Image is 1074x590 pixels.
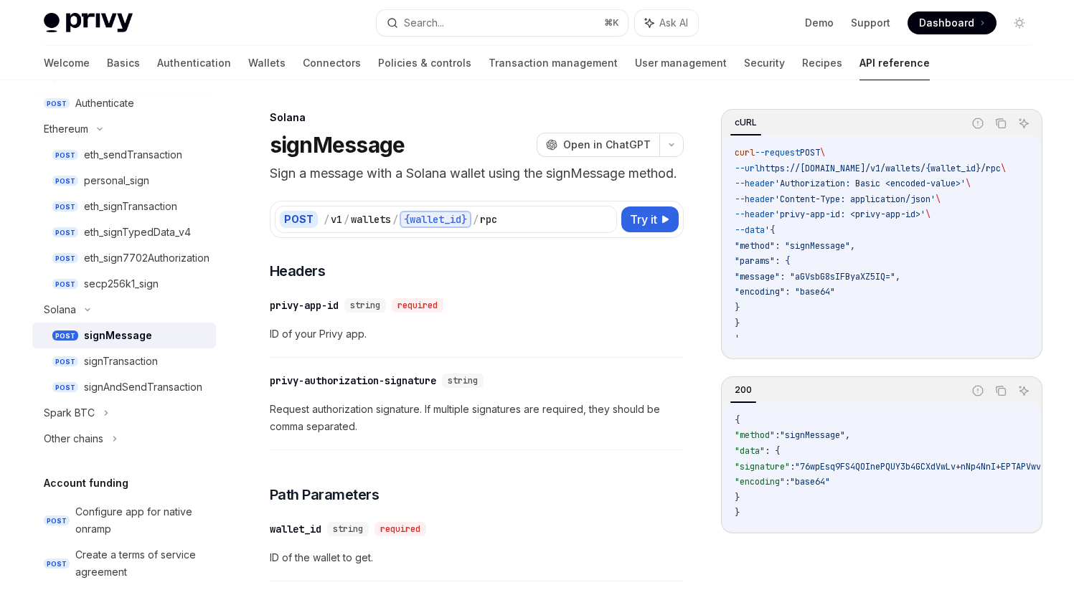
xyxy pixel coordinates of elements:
div: wallet_id [270,522,321,536]
span: "data" [735,445,765,457]
div: required [375,522,426,536]
span: : [785,476,790,487]
div: {wallet_id} [400,211,471,228]
span: Open in ChatGPT [563,138,651,152]
span: ⌘ K [604,17,619,29]
span: Headers [270,261,326,281]
a: POSTeth_sign7702Authorization [32,245,216,271]
span: POST [52,201,78,212]
a: Welcome [44,46,90,80]
span: '{ [765,224,775,236]
div: wallets [351,212,391,227]
a: POSTsecp256k1_sign [32,271,216,297]
div: / [344,212,349,227]
div: POST [280,211,318,228]
a: API reference [859,46,930,80]
span: 'Content-Type: application/json' [775,194,936,205]
p: Sign a message with a Solana wallet using the signMessage method. [270,163,684,184]
a: Connectors [303,46,361,80]
div: Spark BTC [44,404,95,422]
span: --url [735,163,760,174]
button: Ask AI [1014,114,1033,133]
a: POSTAuthenticate [32,90,216,116]
span: , [845,429,850,441]
a: POSTsignAndSendTransaction [32,374,216,400]
a: Dashboard [908,11,997,34]
a: Policies & controls [378,46,471,80]
a: Recipes [802,46,842,80]
span: POST [52,382,78,393]
div: signAndSendTransaction [84,379,202,396]
div: 200 [730,381,756,399]
span: ' [735,333,740,344]
span: string [350,300,380,311]
div: v1 [331,212,342,227]
a: POSTeth_signTransaction [32,194,216,219]
span: : { [765,445,780,457]
a: User management [635,46,727,80]
span: } [735,492,740,503]
span: "encoding" [735,476,785,487]
div: eth_sign7702Authorization [84,249,209,267]
a: POSTConfigure app for native onramp [32,499,216,542]
span: POST [52,253,78,264]
div: Other chains [44,430,103,447]
span: Path Parameters [270,485,380,505]
span: "base64" [790,476,830,487]
span: --request [755,147,800,158]
span: POST [52,150,78,161]
div: Solana [270,110,684,125]
span: --data [735,224,765,236]
span: https://[DOMAIN_NAME]/v1/wallets/{wallet_id}/rpc [760,163,1001,174]
div: cURL [730,114,761,131]
button: Ask AI [635,10,698,36]
a: POSTeth_sendTransaction [32,142,216,168]
div: Authenticate [75,95,134,112]
span: POST [44,558,70,569]
a: Security [744,46,785,80]
img: light logo [44,13,133,33]
span: "params": { [735,255,790,267]
span: "method": "signMessage", [735,240,855,252]
span: --header [735,194,775,205]
a: POSTCreate a terms of service agreement [32,542,216,585]
span: ID of the wallet to get. [270,549,684,566]
span: "method" [735,429,775,441]
a: Support [851,16,890,30]
div: / [324,212,329,227]
span: POST [52,330,78,341]
span: : [790,461,795,472]
span: string [333,523,363,535]
button: Search...⌘K [377,10,628,36]
h5: Account funding [44,475,128,492]
span: POST [800,147,820,158]
div: eth_signTypedData_v4 [84,224,191,241]
div: signMessage [84,327,152,344]
span: \ [936,194,941,205]
span: POST [52,356,78,367]
button: Report incorrect code [969,114,987,133]
span: "signature" [735,461,790,472]
a: Demo [805,16,834,30]
span: } [735,507,740,518]
a: POSTsignMessage [32,323,216,348]
button: Copy the contents from the code block [991,381,1010,400]
button: Toggle dark mode [1008,11,1031,34]
div: Solana [44,301,76,318]
div: eth_sendTransaction [84,146,182,163]
button: Report incorrect code [969,381,987,400]
span: "signMessage" [780,429,845,441]
div: / [473,212,479,227]
span: "message": "aGVsbG8sIFByaXZ5IQ=", [735,271,900,282]
span: \ [820,147,825,158]
div: Create a terms of service agreement [75,546,207,581]
button: Open in ChatGPT [537,133,659,157]
span: ID of your Privy app. [270,325,684,343]
span: POST [52,227,78,238]
div: Configure app for native onramp [75,503,207,538]
button: Ask AI [1014,381,1033,400]
span: } [735,318,740,329]
div: required [392,298,443,313]
div: secp256k1_sign [84,275,159,292]
span: --header [735,178,775,189]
